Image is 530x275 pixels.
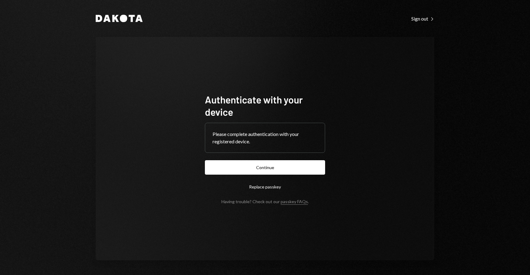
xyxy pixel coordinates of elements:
[205,180,325,194] button: Replace passkey
[205,93,325,118] h1: Authenticate with your device
[213,130,317,145] div: Please complete authentication with your registered device.
[281,199,308,205] a: passkey FAQs
[205,160,325,175] button: Continue
[221,199,309,204] div: Having trouble? Check out our .
[411,15,434,22] a: Sign out
[411,16,434,22] div: Sign out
